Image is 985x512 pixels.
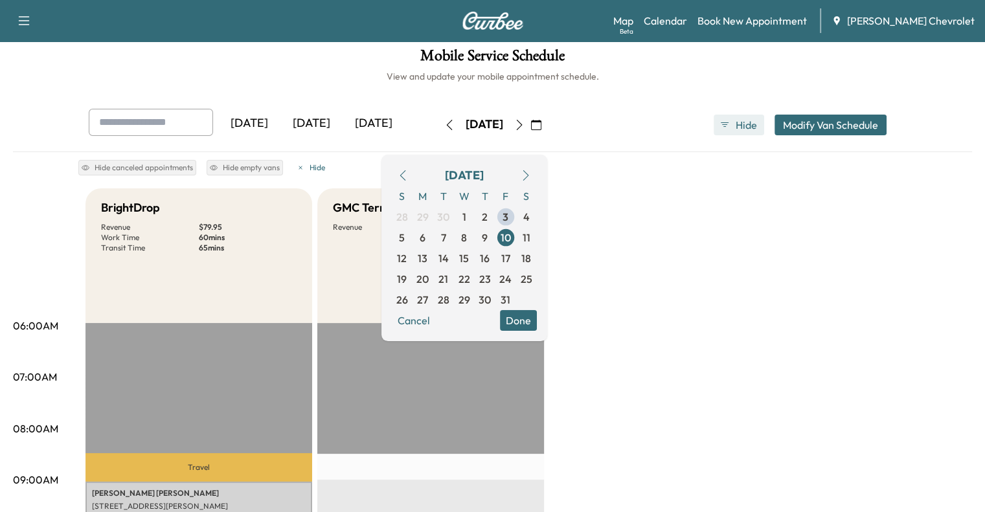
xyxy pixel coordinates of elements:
span: Hide [735,117,758,133]
div: [DATE] [280,109,343,139]
p: Revenue [101,222,199,232]
span: 14 [438,250,449,266]
span: 29 [459,292,470,307]
span: 9 [482,230,488,245]
div: [DATE] [445,166,484,184]
span: 18 [521,250,531,266]
span: 12 [397,250,407,266]
span: 13 [418,250,427,266]
p: 08:00AM [13,421,58,436]
span: 30 [437,209,449,225]
span: 21 [438,271,448,287]
p: $ 79.95 [199,222,297,232]
span: 10 [501,230,511,245]
span: 17 [501,250,510,266]
span: 3 [503,209,508,225]
img: Curbee Logo [462,12,524,30]
span: 23 [479,271,491,287]
span: S [516,186,537,206]
span: S [392,186,413,206]
span: 20 [416,271,429,287]
span: 22 [459,271,470,287]
button: Hide [293,160,328,175]
span: 28 [438,292,449,307]
p: 60 mins [199,232,297,243]
span: [PERSON_NAME] Chevrolet [847,13,975,28]
p: [PERSON_NAME] [PERSON_NAME] [92,488,306,498]
p: [STREET_ADDRESS][PERSON_NAME] [92,501,306,511]
span: 29 [417,209,429,225]
p: 65 mins [199,243,297,253]
p: Work Time [101,232,199,243]
p: Travel [85,453,312,481]
span: 28 [396,209,408,225]
button: Cancel [392,310,436,331]
h6: View and update your mobile appointment schedule. [13,70,972,83]
span: 26 [396,292,408,307]
button: Hide canceled appointments [78,160,196,175]
p: Transit Time [101,243,199,253]
p: 06:00AM [13,318,58,333]
span: M [413,186,433,206]
p: 07:00AM [13,369,57,384]
span: 2 [482,209,488,225]
span: 6 [420,230,425,245]
span: 25 [521,271,532,287]
h5: GMC Terrain [333,199,400,217]
button: Hide empty vans [207,160,283,175]
span: 31 [501,292,510,307]
span: T [475,186,495,206]
span: F [495,186,516,206]
span: 15 [459,250,469,266]
a: MapBeta [613,13,633,28]
span: 4 [523,209,530,225]
p: 09:00AM [13,472,58,487]
h5: BrightDrop [101,199,160,217]
p: Revenue [333,222,431,232]
span: 7 [441,230,446,245]
span: 5 [399,230,405,245]
div: [DATE] [343,109,405,139]
a: Calendar [644,13,687,28]
span: 19 [397,271,407,287]
span: 11 [523,230,530,245]
button: Modify Van Schedule [775,115,887,135]
span: 1 [462,209,466,225]
span: 16 [480,250,490,266]
button: Done [500,310,537,331]
span: 24 [499,271,512,287]
span: 27 [417,292,428,307]
div: Beta [620,27,633,36]
div: [DATE] [218,109,280,139]
span: T [433,186,454,206]
span: W [454,186,475,206]
div: [DATE] [466,117,503,133]
span: 30 [479,292,491,307]
h1: Mobile Service Schedule [13,48,972,70]
button: Hide [714,115,764,135]
span: 8 [461,230,467,245]
a: Book New Appointment [697,13,807,28]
